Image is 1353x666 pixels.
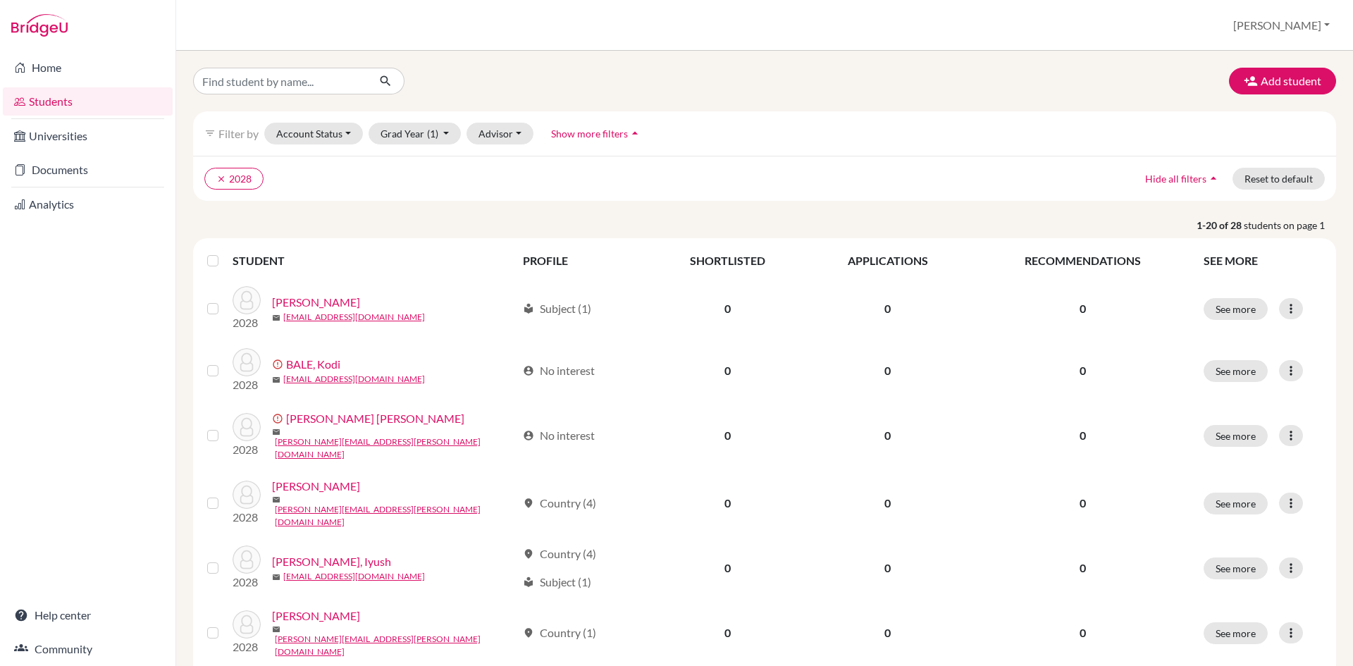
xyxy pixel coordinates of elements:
[3,156,173,184] a: Documents
[233,574,261,591] p: 2028
[539,123,654,144] button: Show more filtersarrow_drop_up
[233,509,261,526] p: 2028
[11,14,68,37] img: Bridge-U
[650,469,805,537] td: 0
[369,123,462,144] button: Grad Year(1)
[272,553,391,570] a: [PERSON_NAME], Iyush
[1133,168,1232,190] button: Hide all filtersarrow_drop_up
[233,610,261,639] img: Bray-Melville, Grace
[523,362,595,379] div: No interest
[264,123,363,144] button: Account Status
[283,311,425,323] a: [EMAIL_ADDRESS][DOMAIN_NAME]
[523,427,595,444] div: No interest
[1204,298,1268,320] button: See more
[272,428,280,436] span: mail
[233,481,261,509] img: BHAGWANI, Sanvi
[1232,168,1325,190] button: Reset to default
[523,430,534,441] span: account_circle
[233,376,261,393] p: 2028
[275,633,517,658] a: [PERSON_NAME][EMAIL_ADDRESS][PERSON_NAME][DOMAIN_NAME]
[979,362,1187,379] p: 0
[650,537,805,599] td: 0
[233,244,514,278] th: STUDENT
[272,495,280,504] span: mail
[523,365,534,376] span: account_circle
[286,410,464,427] a: [PERSON_NAME] [PERSON_NAME]
[979,495,1187,512] p: 0
[523,548,534,560] span: location_on
[1204,622,1268,644] button: See more
[272,608,360,624] a: [PERSON_NAME]
[979,427,1187,444] p: 0
[272,294,360,311] a: [PERSON_NAME]
[233,441,261,458] p: 2028
[523,545,596,562] div: Country (4)
[233,286,261,314] img: AYENSA FUENTES, Pablo
[1204,425,1268,447] button: See more
[272,314,280,322] span: mail
[1206,171,1221,185] i: arrow_drop_up
[523,576,534,588] span: local_library
[1204,493,1268,514] button: See more
[193,68,368,94] input: Find student by name...
[805,537,970,599] td: 0
[467,123,533,144] button: Advisor
[523,624,596,641] div: Country (1)
[204,168,264,190] button: clear2028
[218,127,259,140] span: Filter by
[275,503,517,529] a: [PERSON_NAME][EMAIL_ADDRESS][PERSON_NAME][DOMAIN_NAME]
[1244,218,1336,233] span: students on page 1
[3,122,173,150] a: Universities
[650,278,805,340] td: 0
[650,340,805,402] td: 0
[805,278,970,340] td: 0
[272,573,280,581] span: mail
[233,639,261,655] p: 2028
[805,402,970,469] td: 0
[805,469,970,537] td: 0
[3,54,173,82] a: Home
[1204,557,1268,579] button: See more
[204,128,216,139] i: filter_list
[970,244,1195,278] th: RECOMMENDATIONS
[514,244,650,278] th: PROFILE
[523,495,596,512] div: Country (4)
[233,348,261,376] img: BALE, Kodi
[805,244,970,278] th: APPLICATIONS
[427,128,438,140] span: (1)
[272,413,286,424] span: error_outline
[283,570,425,583] a: [EMAIL_ADDRESS][DOMAIN_NAME]
[1229,68,1336,94] button: Add student
[275,436,517,461] a: [PERSON_NAME][EMAIL_ADDRESS][PERSON_NAME][DOMAIN_NAME]
[272,478,360,495] a: [PERSON_NAME]
[233,413,261,441] img: BENITEZ REGER, Lucas
[523,498,534,509] span: location_on
[551,128,628,140] span: Show more filters
[272,376,280,384] span: mail
[523,300,591,317] div: Subject (1)
[272,359,286,370] span: error_outline
[3,635,173,663] a: Community
[523,303,534,314] span: local_library
[233,314,261,331] p: 2028
[628,126,642,140] i: arrow_drop_up
[272,625,280,634] span: mail
[805,340,970,402] td: 0
[3,87,173,116] a: Students
[286,356,340,373] a: BALE, Kodi
[979,300,1187,317] p: 0
[283,373,425,386] a: [EMAIL_ADDRESS][DOMAIN_NAME]
[1227,12,1336,39] button: [PERSON_NAME]
[1195,244,1330,278] th: SEE MORE
[3,190,173,218] a: Analytics
[1204,360,1268,382] button: See more
[523,574,591,591] div: Subject (1)
[1197,218,1244,233] strong: 1-20 of 28
[3,601,173,629] a: Help center
[233,545,261,574] img: BHATIA, Iyush
[216,174,226,184] i: clear
[650,244,805,278] th: SHORTLISTED
[523,627,534,639] span: location_on
[979,624,1187,641] p: 0
[1145,173,1206,185] span: Hide all filters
